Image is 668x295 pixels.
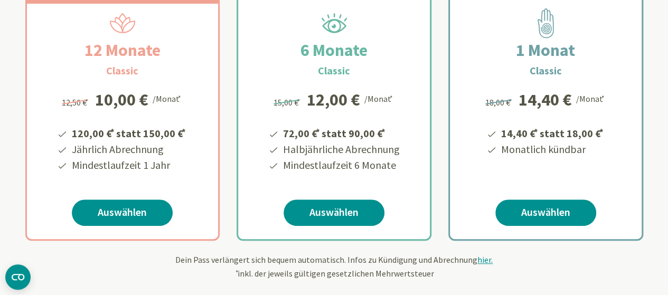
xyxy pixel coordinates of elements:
[274,97,302,108] span: 15,00 €
[70,123,187,141] li: 120,00 € statt 150,00 €
[281,123,400,141] li: 72,00 € statt 90,00 €
[284,199,384,226] a: Auswählen
[500,141,605,157] li: Monatlich kündbar
[477,254,493,265] span: hier.
[72,199,173,226] a: Auswählen
[530,63,562,79] h3: Classic
[234,268,434,279] span: inkl. der jeweils gültigen gesetzlichen Mehrwertsteuer
[275,37,393,63] h2: 6 Monate
[70,141,187,157] li: Jährlich Abrechnung
[500,123,605,141] li: 14,40 € statt 18,00 €
[59,37,186,63] h2: 12 Monate
[153,91,183,105] div: /Monat
[364,91,394,105] div: /Monat
[485,97,513,108] span: 18,00 €
[307,91,360,108] div: 12,00 €
[95,91,148,108] div: 10,00 €
[25,253,643,280] div: Dein Pass verlängert sich bequem automatisch. Infos zu Kündigung und Abrechnung
[5,264,31,290] button: CMP-Widget öffnen
[281,141,400,157] li: Halbjährliche Abrechnung
[491,37,600,63] h2: 1 Monat
[70,157,187,173] li: Mindestlaufzeit 1 Jahr
[106,63,138,79] h3: Classic
[576,91,606,105] div: /Monat
[519,91,572,108] div: 14,40 €
[318,63,350,79] h3: Classic
[62,97,90,108] span: 12,50 €
[281,157,400,173] li: Mindestlaufzeit 6 Monate
[495,199,596,226] a: Auswählen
